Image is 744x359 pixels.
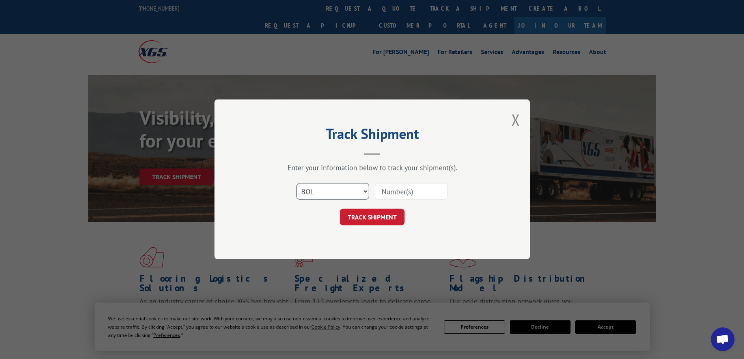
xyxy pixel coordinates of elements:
button: TRACK SHIPMENT [340,209,405,226]
a: Open chat [711,327,735,351]
h2: Track Shipment [254,128,490,143]
button: Close modal [511,109,520,130]
div: Enter your information below to track your shipment(s). [254,163,490,172]
input: Number(s) [375,183,448,200]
